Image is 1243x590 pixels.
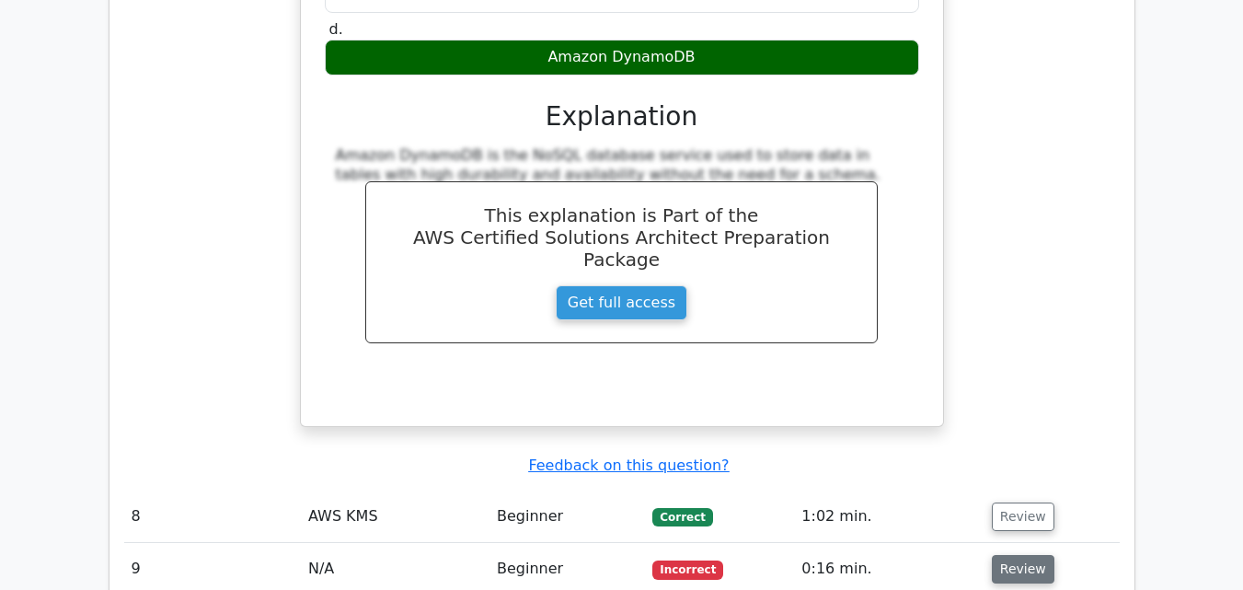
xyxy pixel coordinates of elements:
[336,101,908,133] h3: Explanation
[325,40,919,75] div: Amazon DynamoDB
[528,457,729,474] a: Feedback on this question?
[489,491,645,543] td: Beginner
[329,20,343,38] span: d.
[301,491,489,543] td: AWS KMS
[652,561,723,579] span: Incorrect
[992,503,1054,531] button: Review
[336,146,908,185] div: Amazon DynamoDB is the NoSQL database service used to store data in tables with high durability a...
[992,555,1054,584] button: Review
[124,491,301,543] td: 8
[556,285,687,320] a: Get full access
[794,491,984,543] td: 1:02 min.
[652,508,712,526] span: Correct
